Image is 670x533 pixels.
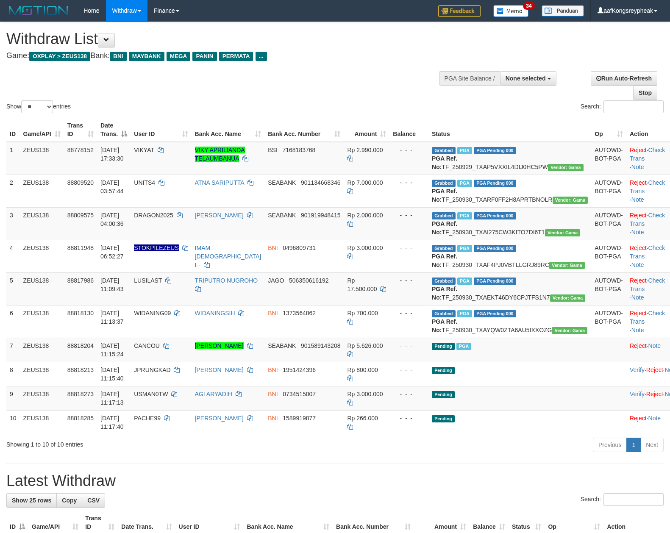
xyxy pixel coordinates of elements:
span: 88809575 [67,212,94,219]
a: IMAM [DEMOGRAPHIC_DATA] I-- [195,244,261,268]
td: 10 [6,410,20,434]
a: TRIPUTRO NUGROHO [195,277,258,284]
td: ZEUS138 [20,272,64,305]
span: Rp 266.000 [347,415,378,422]
a: Run Auto-Refresh [591,71,657,86]
th: User ID: activate to sort column ascending [131,118,191,142]
a: [PERSON_NAME] [195,212,244,219]
span: Marked by aafkaynarin [457,212,472,219]
th: Date Trans.: activate to sort column descending [97,118,131,142]
td: TF_250930_TXAI275CW3KITO7DI6T1 [428,207,591,240]
div: Showing 1 to 10 of 10 entries [6,437,273,449]
span: Pending [432,415,455,422]
td: ZEUS138 [20,305,64,338]
span: Vendor URL: https://trx31.1velocity.biz [545,229,581,236]
span: MEGA [167,52,191,61]
th: Balance [389,118,428,142]
span: Rp 2.000.000 [347,212,383,219]
td: TF_250930_TXAYQW0ZTA6AU5IXXOZG [428,305,591,338]
a: Note [631,229,644,236]
b: PGA Ref. No: [432,253,457,268]
span: BNI [268,366,278,373]
td: 3 [6,207,20,240]
span: Rp 3.000.000 [347,391,383,397]
span: Rp 17.500.000 [347,277,377,292]
a: Reject [630,415,647,422]
span: Rp 7.000.000 [347,179,383,186]
td: AUTOWD-BOT-PGA [591,240,626,272]
span: Copy 7168183768 to clipboard [282,147,315,153]
span: Rp 700.000 [347,310,378,316]
td: TF_250930_TXARF0FF2H8APRTBNOLR [428,175,591,207]
span: VIKYAT [134,147,154,153]
span: Pending [432,343,455,350]
span: [DATE] 11:15:24 [100,342,124,358]
span: Pending [432,367,455,374]
a: ATNA SARIPUTTA [195,179,244,186]
span: PANIN [192,52,217,61]
a: WIDANINGSIH [195,310,235,316]
a: Stop [633,86,657,100]
select: Showentries [21,100,53,113]
h1: Withdraw List [6,31,438,47]
span: SEABANK [268,212,296,219]
span: Vendor URL: https://trx31.1velocity.biz [553,197,588,204]
a: Next [640,438,664,452]
span: Marked by aafkaynarin [457,180,472,187]
span: BNI [268,391,278,397]
img: panduan.png [542,5,584,17]
td: 5 [6,272,20,305]
a: Reject [630,244,647,251]
span: Copy 0734515007 to clipboard [283,391,316,397]
td: AUTOWD-BOT-PGA [591,175,626,207]
a: Note [631,164,644,170]
td: AUTOWD-BOT-PGA [591,305,626,338]
a: Previous [593,438,627,452]
a: Verify [630,366,645,373]
span: 88809520 [67,179,94,186]
span: [DATE] 17:33:30 [100,147,124,162]
span: [DATE] 11:13:37 [100,310,124,325]
span: 88778152 [67,147,94,153]
span: JPRUNGKAD [134,366,170,373]
span: BNI [268,415,278,422]
span: [DATE] 03:57:44 [100,179,124,194]
span: MAYBANK [129,52,164,61]
span: PGA Pending [474,212,516,219]
span: PERMATA [219,52,253,61]
span: BNI [110,52,126,61]
div: - - - [393,390,425,398]
label: Show entries [6,100,71,113]
th: Trans ID: activate to sort column ascending [64,118,97,142]
a: Note [631,294,644,301]
span: 88818204 [67,342,94,349]
td: ZEUS138 [20,240,64,272]
span: Marked by aafchomsokheang [457,278,472,285]
a: Reject [630,277,647,284]
span: Vendor URL: https://trx31.1velocity.biz [552,327,587,334]
a: [PERSON_NAME] [195,366,244,373]
span: PGA Pending [474,245,516,252]
td: ZEUS138 [20,175,64,207]
span: Vendor URL: https://trx31.1velocity.biz [550,294,586,302]
div: - - - [393,146,425,154]
td: AUTOWD-BOT-PGA [591,142,626,175]
td: ZEUS138 [20,338,64,362]
span: Copy 0496809731 to clipboard [283,244,316,251]
span: Vendor URL: https://trx31.1velocity.biz [548,164,584,171]
span: BNI [268,244,278,251]
a: Reject [646,391,663,397]
a: Note [631,261,644,268]
span: Grabbed [432,245,456,252]
td: 7 [6,338,20,362]
span: PACHE99 [134,415,161,422]
img: MOTION_logo.png [6,4,71,17]
a: Check Trans [630,310,665,325]
div: - - - [393,341,425,350]
a: Check Trans [630,277,665,292]
label: Search: [581,100,664,113]
a: [PERSON_NAME] [195,342,244,349]
div: - - - [393,244,425,252]
a: [PERSON_NAME] [195,415,244,422]
span: Rp 5.626.000 [347,342,383,349]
